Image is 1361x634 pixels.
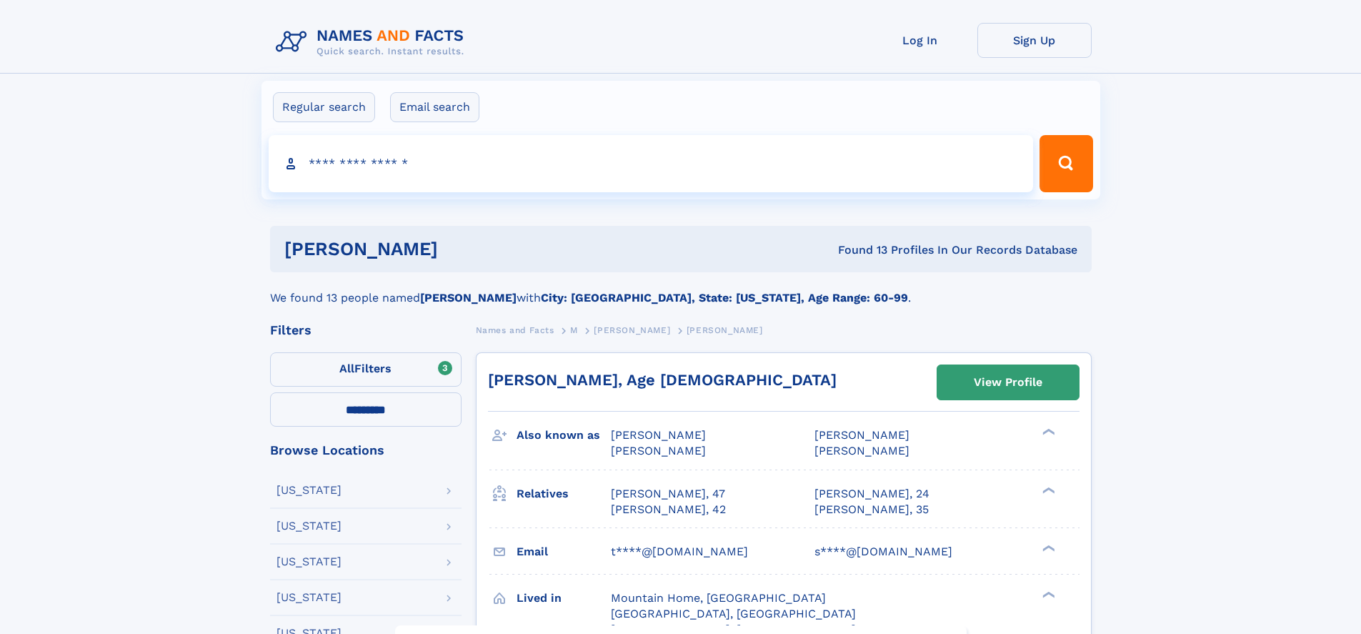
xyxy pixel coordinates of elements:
[814,486,929,502] a: [PERSON_NAME], 24
[270,352,462,387] label: Filters
[1039,485,1056,495] div: ❯
[611,591,826,605] span: Mountain Home, [GEOGRAPHIC_DATA]
[284,240,638,258] h1: [PERSON_NAME]
[476,321,554,339] a: Names and Facts
[611,444,706,457] span: [PERSON_NAME]
[611,486,725,502] a: [PERSON_NAME], 47
[517,423,611,447] h3: Also known as
[390,92,479,122] label: Email search
[937,365,1079,400] a: View Profile
[276,592,342,603] div: [US_STATE]
[863,23,977,58] a: Log In
[270,324,462,337] div: Filters
[270,272,1092,307] div: We found 13 people named with .
[687,325,763,335] span: [PERSON_NAME]
[270,444,462,457] div: Browse Locations
[276,556,342,568] div: [US_STATE]
[611,428,706,442] span: [PERSON_NAME]
[276,520,342,532] div: [US_STATE]
[270,23,476,61] img: Logo Names and Facts
[611,607,856,620] span: [GEOGRAPHIC_DATA], [GEOGRAPHIC_DATA]
[974,366,1042,399] div: View Profile
[541,291,908,304] b: City: [GEOGRAPHIC_DATA], State: [US_STATE], Age Range: 60-99
[570,325,578,335] span: M
[594,321,670,339] a: [PERSON_NAME]
[276,485,342,496] div: [US_STATE]
[517,586,611,610] h3: Lived in
[814,444,909,457] span: [PERSON_NAME]
[1039,590,1056,599] div: ❯
[517,540,611,564] h3: Email
[570,321,578,339] a: M
[594,325,670,335] span: [PERSON_NAME]
[269,135,1034,192] input: search input
[517,482,611,506] h3: Relatives
[339,362,354,375] span: All
[638,242,1077,258] div: Found 13 Profiles In Our Records Database
[1039,543,1056,553] div: ❯
[1040,135,1092,192] button: Search Button
[611,502,726,517] a: [PERSON_NAME], 42
[814,428,909,442] span: [PERSON_NAME]
[488,371,837,389] a: [PERSON_NAME], Age [DEMOGRAPHIC_DATA]
[977,23,1092,58] a: Sign Up
[1039,427,1056,437] div: ❯
[273,92,375,122] label: Regular search
[814,502,929,517] a: [PERSON_NAME], 35
[420,291,517,304] b: [PERSON_NAME]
